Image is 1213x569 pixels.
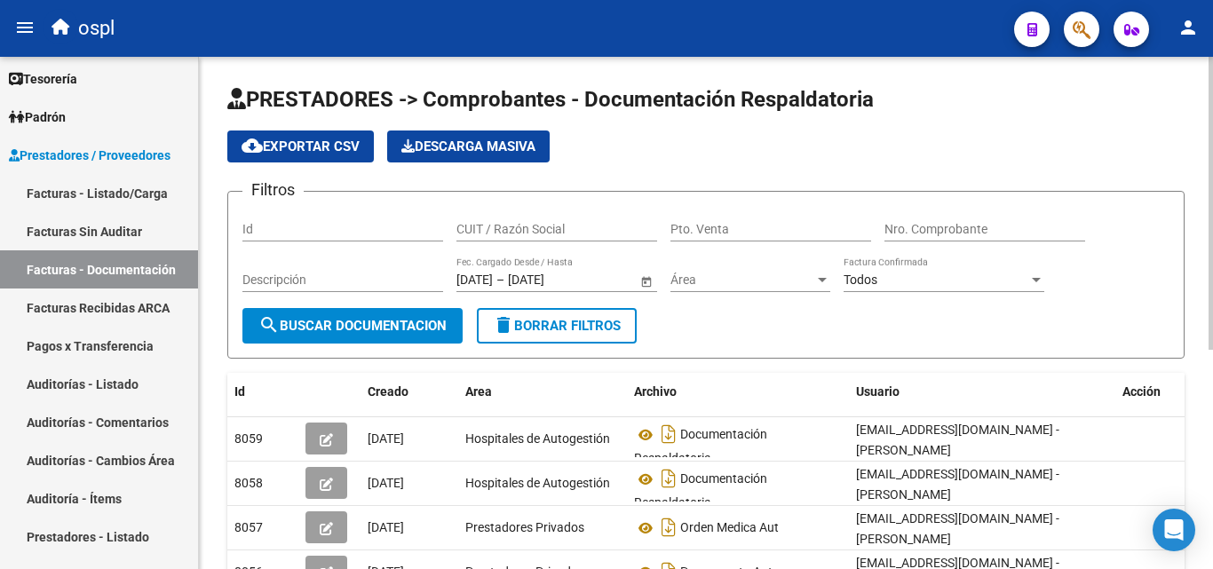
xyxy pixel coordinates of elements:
span: Prestadores / Proveedores [9,146,170,165]
span: Acción [1122,384,1161,399]
span: Área [670,273,814,288]
span: – [496,273,504,288]
div: Open Intercom Messenger [1153,509,1195,551]
span: [EMAIL_ADDRESS][DOMAIN_NAME] - [PERSON_NAME] [856,511,1059,546]
span: Area [465,384,492,399]
span: Borrar Filtros [493,318,621,334]
h3: Filtros [242,178,304,202]
span: PRESTADORES -> Comprobantes - Documentación Respaldatoria [227,87,874,112]
mat-icon: search [258,314,280,336]
i: Descargar documento [657,464,680,493]
datatable-header-cell: Acción [1115,373,1204,411]
datatable-header-cell: Usuario [849,373,1115,411]
span: Orden Medica Aut [680,521,779,535]
span: [EMAIL_ADDRESS][DOMAIN_NAME] - [PERSON_NAME] [856,467,1059,502]
datatable-header-cell: Archivo [627,373,849,411]
datatable-header-cell: Creado [361,373,458,411]
button: Borrar Filtros [477,308,637,344]
span: Descarga Masiva [401,138,535,154]
span: Archivo [634,384,677,399]
span: Hospitales de Autogestión [465,431,610,446]
span: [DATE] [368,520,404,534]
span: Padrón [9,107,66,127]
mat-icon: menu [14,17,36,38]
datatable-header-cell: Id [227,373,298,411]
span: Exportar CSV [242,138,360,154]
datatable-header-cell: Area [458,373,627,411]
span: [EMAIL_ADDRESS][DOMAIN_NAME] - [PERSON_NAME] [856,423,1059,457]
span: Id [234,384,245,399]
span: 8059 [234,431,263,446]
mat-icon: delete [493,314,514,336]
i: Descargar documento [657,420,680,448]
span: Buscar Documentacion [258,318,447,334]
span: 8058 [234,476,263,490]
span: Documentación Respaldatoria. [634,428,767,466]
button: Descarga Masiva [387,130,550,162]
span: 8057 [234,520,263,534]
span: Documentación Respaldatoria. [634,472,767,510]
span: Usuario [856,384,900,399]
span: [DATE] [368,476,404,490]
i: Descargar documento [657,513,680,541]
button: Open calendar [637,272,655,290]
mat-icon: cloud_download [242,135,263,156]
button: Exportar CSV [227,130,374,162]
input: Fecha inicio [456,273,493,288]
span: ospl [78,9,115,48]
button: Buscar Documentacion [242,308,463,344]
span: Hospitales de Autogestión [465,476,610,490]
input: Fecha fin [508,273,595,288]
span: [DATE] [368,431,404,446]
span: Creado [368,384,408,399]
app-download-masive: Descarga masiva de comprobantes (adjuntos) [387,130,550,162]
span: Tesorería [9,69,77,89]
span: Prestadores Privados [465,520,584,534]
mat-icon: person [1177,17,1199,38]
span: Todos [844,273,877,287]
